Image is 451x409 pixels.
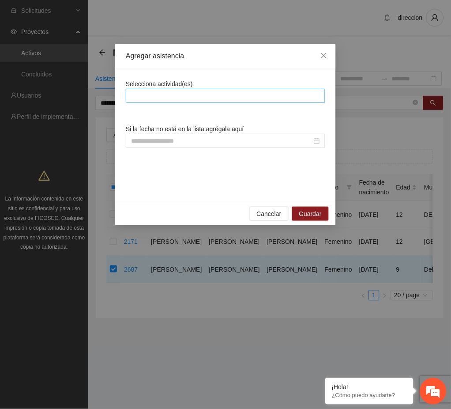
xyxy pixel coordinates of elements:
[332,392,407,399] p: ¿Cómo puedo ayudarte?
[292,207,329,221] button: Guardar
[257,209,282,219] span: Cancelar
[51,118,122,207] span: Estamos en línea.
[145,4,166,26] div: Minimizar ventana de chat en vivo
[126,125,244,133] span: Si la fecha no está en la lista agrégala aquí
[126,80,193,87] span: Selecciona actividad(es)
[4,241,168,272] textarea: Escriba su mensaje y pulse “Intro”
[250,207,289,221] button: Cancelar
[46,45,148,57] div: Chatee con nosotros ahora
[126,51,325,61] div: Agregar asistencia
[312,44,336,68] button: Close
[299,209,322,219] span: Guardar
[332,384,407,391] div: ¡Hola!
[320,52,327,59] span: close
